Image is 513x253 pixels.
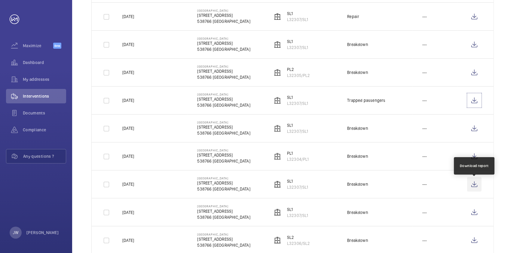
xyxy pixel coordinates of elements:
img: elevator.svg [274,41,281,48]
p: --- [422,41,427,47]
span: Maximize [23,43,53,49]
p: [GEOGRAPHIC_DATA] [197,9,250,12]
p: [GEOGRAPHIC_DATA] [197,93,250,96]
p: SL1 [287,38,308,44]
img: elevator.svg [274,209,281,216]
div: Breakdown [347,125,368,131]
span: Beta [53,43,61,49]
p: [GEOGRAPHIC_DATA] [197,148,250,152]
p: [STREET_ADDRESS] [197,208,250,214]
p: L32307/SL1 [287,184,308,190]
p: --- [422,209,427,215]
p: L32307/SL1 [287,17,308,23]
div: Breakdown [347,153,368,159]
p: L32307/SL1 [287,100,308,106]
p: JW [13,230,18,236]
p: [DATE] [122,14,134,20]
p: [STREET_ADDRESS] [197,152,250,158]
span: Compliance [23,127,66,133]
p: [STREET_ADDRESS] [197,12,250,18]
img: elevator.svg [274,13,281,20]
p: L32307/SL1 [287,128,308,134]
p: [DATE] [122,153,134,159]
span: Dashboard [23,59,66,66]
div: Breakdown [347,41,368,47]
div: Breakdown [347,181,368,187]
p: 538766 [GEOGRAPHIC_DATA] [197,46,250,52]
p: [STREET_ADDRESS] [197,180,250,186]
p: [STREET_ADDRESS] [197,124,250,130]
p: PL2 [287,66,310,72]
span: Any questions ? [23,153,66,159]
p: --- [422,181,427,187]
span: Interventions [23,93,66,99]
img: elevator.svg [274,69,281,76]
p: [GEOGRAPHIC_DATA] [197,37,250,40]
div: Breakdown [347,209,368,215]
p: SL1 [287,178,308,184]
p: --- [422,125,427,131]
p: [DATE] [122,237,134,243]
div: Repair [347,14,359,20]
p: 538766 [GEOGRAPHIC_DATA] [197,102,250,108]
p: SL1 [287,206,308,212]
p: 538766 [GEOGRAPHIC_DATA] [197,158,250,164]
p: 538766 [GEOGRAPHIC_DATA] [197,214,250,220]
p: [GEOGRAPHIC_DATA] [197,120,250,124]
p: --- [422,153,427,159]
p: L32305/PL2 [287,72,310,78]
p: SL1 [287,122,308,128]
p: [GEOGRAPHIC_DATA] [197,176,250,180]
p: [DATE] [122,181,134,187]
div: Download report [460,163,489,169]
p: --- [422,69,427,75]
p: 538766 [GEOGRAPHIC_DATA] [197,130,250,136]
p: 538766 [GEOGRAPHIC_DATA] [197,74,250,80]
div: Breakdown [347,69,368,75]
p: L32306/SL2 [287,240,310,246]
img: elevator.svg [274,125,281,132]
p: [DATE] [122,209,134,215]
p: 538766 [GEOGRAPHIC_DATA] [197,18,250,24]
p: [STREET_ADDRESS] [197,96,250,102]
p: SL2 [287,234,310,240]
p: [DATE] [122,125,134,131]
p: L32307/SL1 [287,212,308,218]
p: [DATE] [122,41,134,47]
p: --- [422,97,427,103]
p: PL1 [287,150,309,156]
p: [GEOGRAPHIC_DATA] [197,204,250,208]
p: --- [422,14,427,20]
img: elevator.svg [274,97,281,104]
p: [PERSON_NAME] [26,230,59,236]
img: elevator.svg [274,153,281,160]
span: Documents [23,110,66,116]
p: 538766 [GEOGRAPHIC_DATA] [197,186,250,192]
p: [GEOGRAPHIC_DATA] [197,232,250,236]
p: [DATE] [122,69,134,75]
p: --- [422,237,427,243]
p: L32304/PL1 [287,156,309,162]
p: [GEOGRAPHIC_DATA] [197,65,250,68]
p: L32307/SL1 [287,44,308,50]
p: 538766 [GEOGRAPHIC_DATA] [197,242,250,248]
p: SL1 [287,11,308,17]
p: [STREET_ADDRESS] [197,40,250,46]
p: [DATE] [122,97,134,103]
div: Breakdown [347,237,368,243]
img: elevator.svg [274,236,281,244]
img: elevator.svg [274,181,281,188]
div: Trapped passengers [347,97,385,103]
p: SL1 [287,94,308,100]
p: [STREET_ADDRESS] [197,236,250,242]
span: My addresses [23,76,66,82]
p: [STREET_ADDRESS] [197,68,250,74]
